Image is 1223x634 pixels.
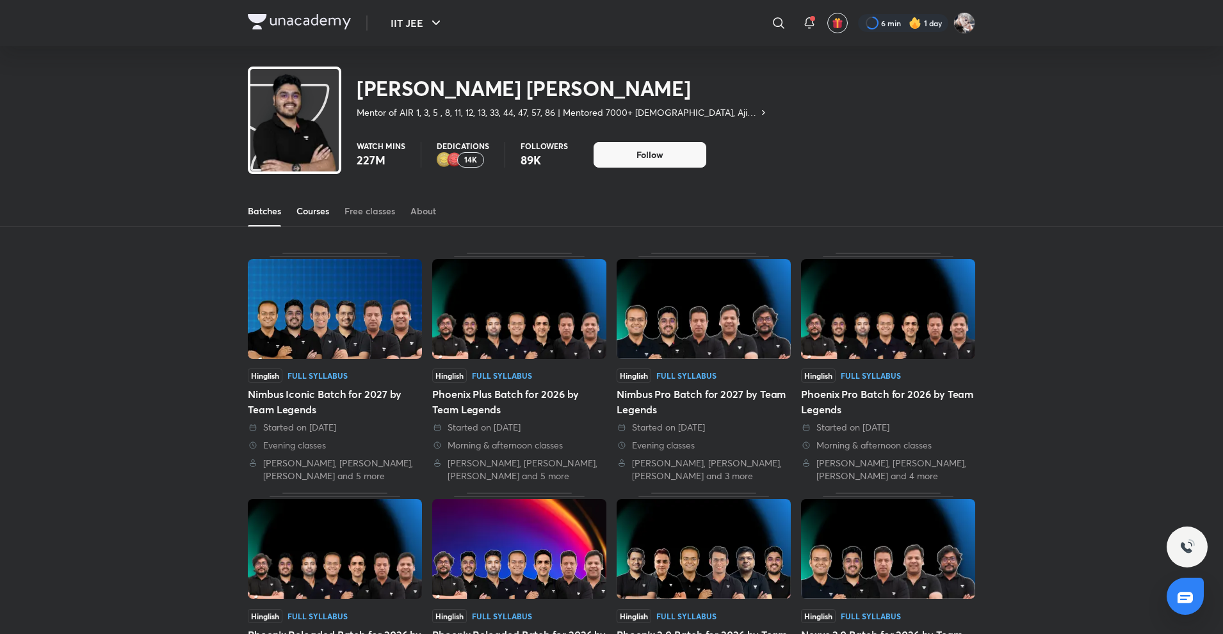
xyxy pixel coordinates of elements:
a: Company Logo [248,14,351,33]
div: Full Syllabus [288,372,348,379]
p: Mentor of AIR 1, 3, 5 , 8, 11, 12, 13, 33, 44, 47, 57, 86 | Mentored 7000+ [DEMOGRAPHIC_DATA], Aj... [357,106,758,119]
div: Started on 20 Jun 2025 [248,421,422,434]
span: Hinglish [801,609,836,623]
p: 227M [357,152,405,168]
img: class [250,72,339,193]
span: Hinglish [432,609,467,623]
p: 89K [521,152,568,168]
div: Nimbus Iconic Batch for 2027 by Team Legends [248,253,422,482]
div: Started on 10 Jun 2025 [432,421,606,434]
div: Phoenix Pro Batch for 2026 by Team Legends [801,386,975,417]
div: Morning & afternoon classes [432,439,606,452]
div: Vineet Loomba, Brijesh Jindal, Pankaj Singh and 4 more [801,457,975,482]
span: Hinglish [801,369,836,383]
div: Full Syllabus [656,612,717,620]
img: Thumbnail [617,499,791,599]
img: Thumbnail [248,259,422,359]
img: Thumbnail [801,259,975,359]
div: Vineet Loomba, Brijesh Jindal, Pankaj Singh and 5 more [432,457,606,482]
div: Started on 26 May 2025 [801,421,975,434]
img: Navin Raj [953,12,975,34]
img: Thumbnail [801,499,975,599]
div: Nimbus Iconic Batch for 2027 by Team Legends [248,386,422,417]
div: Courses [296,205,329,218]
img: Company Logo [248,14,351,29]
p: Watch mins [357,142,405,150]
p: 14K [464,155,477,164]
div: Full Syllabus [288,612,348,620]
img: educator badge2 [437,152,452,168]
div: Phoenix Plus Batch for 2026 by Team Legends [432,386,606,417]
img: Thumbnail [432,499,606,599]
button: IIT JEE [383,10,451,36]
span: Hinglish [617,369,651,383]
div: Vineet Loomba, Brijesh Jindal, Pankaj Singh and 3 more [617,457,791,482]
div: Full Syllabus [656,372,717,379]
img: ttu [1179,539,1195,555]
a: Batches [248,196,281,226]
a: Free classes [344,196,395,226]
h2: [PERSON_NAME] [PERSON_NAME] [357,75,768,101]
div: Free classes [344,205,395,218]
img: Thumbnail [248,499,422,599]
img: educator badge1 [447,152,462,168]
button: Follow [594,142,706,168]
span: Follow [636,148,663,161]
p: Followers [521,142,568,150]
div: Morning & afternoon classes [801,439,975,452]
div: Evening classes [248,439,422,452]
span: Hinglish [248,609,282,623]
img: streak [909,17,921,29]
img: avatar [832,17,843,29]
img: Thumbnail [617,259,791,359]
a: Courses [296,196,329,226]
div: Started on 27 May 2025 [617,421,791,434]
div: Batches [248,205,281,218]
div: Full Syllabus [841,612,901,620]
button: avatar [827,13,848,33]
div: Full Syllabus [472,372,532,379]
div: Phoenix Plus Batch for 2026 by Team Legends [432,253,606,482]
span: Hinglish [617,609,651,623]
div: Full Syllabus [472,612,532,620]
div: Nimbus Pro Batch for 2027 by Team Legends [617,386,791,417]
div: Vineet Loomba, Brijesh Jindal, Prashant Jain and 5 more [248,457,422,482]
div: Full Syllabus [841,372,901,379]
div: About [410,205,436,218]
img: Thumbnail [432,259,606,359]
a: About [410,196,436,226]
div: Nimbus Pro Batch for 2027 by Team Legends [617,253,791,482]
div: Phoenix Pro Batch for 2026 by Team Legends [801,253,975,482]
span: Hinglish [248,369,282,383]
div: Evening classes [617,439,791,452]
span: Hinglish [432,369,467,383]
p: Dedications [437,142,489,150]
